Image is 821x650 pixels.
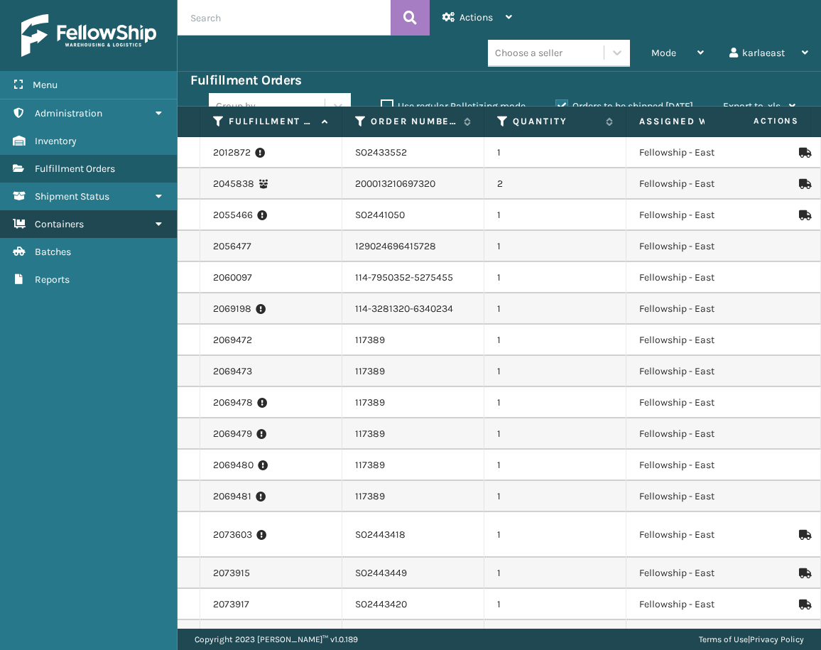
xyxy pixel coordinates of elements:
td: 1 [484,512,626,558]
td: Fellowship - East [626,418,768,450]
span: Mode [651,47,676,59]
td: 1 [484,589,626,620]
span: Actions [460,11,493,23]
td: 117389 [342,356,484,387]
td: SO2441050 [342,200,484,231]
a: 2055466 [213,208,253,222]
span: Batches [35,246,71,258]
span: Shipment Status [35,190,109,202]
p: Copyright 2023 [PERSON_NAME]™ v 1.0.189 [195,629,358,650]
i: Mark as Shipped [799,148,808,158]
a: 2069472 [213,333,252,347]
td: Fellowship - East [626,293,768,325]
td: 1 [484,558,626,589]
td: 117389 [342,325,484,356]
td: 117389 [342,387,484,418]
div: Choose a seller [495,45,562,60]
label: Order Number [371,115,457,128]
td: 1 [484,231,626,262]
td: 1 [484,356,626,387]
td: 1 [484,418,626,450]
i: Mark as Shipped [799,210,808,220]
i: Mark as Shipped [799,179,808,189]
a: 2073917 [213,597,249,612]
td: SO2443420 [342,589,484,620]
a: 2073915 [213,566,250,580]
div: karlaeast [729,36,808,71]
span: Containers [35,218,84,230]
span: Inventory [35,135,77,147]
a: 2012872 [213,146,251,160]
div: Group by [216,99,256,114]
td: 2 [484,168,626,200]
a: 2069480 [213,458,254,472]
span: Actions [709,109,808,133]
span: Export to .xls [723,100,781,112]
label: Fulfillment Order Id [229,115,315,128]
td: Fellowship - East [626,450,768,481]
img: logo [21,14,156,57]
td: 117389 [342,450,484,481]
a: Terms of Use [699,634,748,644]
span: Reports [35,273,70,286]
td: 117389 [342,418,484,450]
td: 129024696415728 [342,231,484,262]
span: Menu [33,79,58,91]
i: Mark as Shipped [799,530,808,540]
td: Fellowship - East [626,200,768,231]
a: 2073603 [213,528,252,542]
a: 2060097 [213,271,252,285]
td: Fellowship - East [626,262,768,293]
td: 200013210697320 [342,168,484,200]
td: 114-7950352-5275455 [342,262,484,293]
td: SO2443449 [342,558,484,589]
h3: Fulfillment Orders [190,72,301,89]
label: Use regular Palletizing mode [381,100,526,112]
i: Mark as Shipped [799,600,808,610]
td: 1 [484,481,626,512]
td: Fellowship - East [626,387,768,418]
td: 1 [484,325,626,356]
a: 2069479 [213,427,252,441]
td: Fellowship - East [626,512,768,558]
td: Fellowship - East [626,231,768,262]
td: Fellowship - East [626,589,768,620]
label: Assigned Warehouse [639,115,741,128]
td: 1 [484,387,626,418]
a: 2069481 [213,489,251,504]
td: 114-3281320-6340234 [342,293,484,325]
td: 1 [484,137,626,168]
label: Orders to be shipped [DATE] [555,100,693,112]
td: 1 [484,293,626,325]
td: 1 [484,200,626,231]
span: Administration [35,107,102,119]
td: Fellowship - East [626,137,768,168]
a: 2069478 [213,396,253,410]
label: Quantity [513,115,599,128]
td: Fellowship - East [626,481,768,512]
td: 117389 [342,481,484,512]
a: 2056477 [213,239,251,254]
td: SO2443418 [342,512,484,558]
a: Privacy Policy [750,634,804,644]
td: Fellowship - East [626,558,768,589]
td: Fellowship - East [626,356,768,387]
td: SO2433552 [342,137,484,168]
td: Fellowship - East [626,168,768,200]
td: Fellowship - East [626,325,768,356]
div: | [699,629,804,650]
a: 2069473 [213,364,252,379]
i: Mark as Shipped [799,568,808,578]
td: 1 [484,262,626,293]
a: 2069198 [213,302,251,316]
span: Fulfillment Orders [35,163,115,175]
a: 2045838 [213,177,254,191]
td: 1 [484,450,626,481]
